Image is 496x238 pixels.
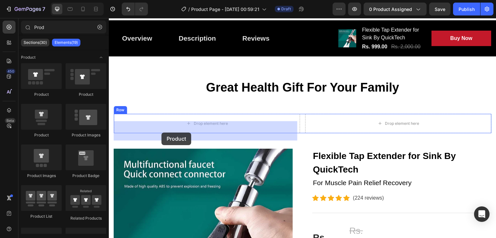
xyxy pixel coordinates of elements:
span: Save [435,6,445,12]
p: 7 [42,5,45,13]
div: Related Products [66,215,106,221]
span: / [188,6,190,13]
div: 450 [6,69,15,74]
div: Publish [459,6,475,13]
div: Product [66,92,106,97]
div: Open Intercom Messenger [474,206,490,222]
div: Beta [5,118,15,123]
div: Product Badge [66,173,106,179]
div: Undo/Redo [122,3,148,15]
p: Sections(30) [24,40,47,45]
input: Search Sections & Elements [21,21,106,34]
div: Product Images [21,173,62,179]
span: Toggle open [96,52,106,63]
p: Elements(19) [55,40,78,45]
button: Save [429,3,450,15]
div: Product [21,132,62,138]
button: 7 [3,3,48,15]
div: Product [21,92,62,97]
div: Product Images [66,132,106,138]
div: Product List [21,213,62,219]
span: Draft [281,6,291,12]
span: Product [21,55,36,60]
button: Publish [453,3,480,15]
iframe: Design area [109,18,496,238]
button: 0 product assigned [364,3,427,15]
span: 0 product assigned [369,6,412,13]
span: Product Page - [DATE] 00:59:21 [191,6,259,13]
